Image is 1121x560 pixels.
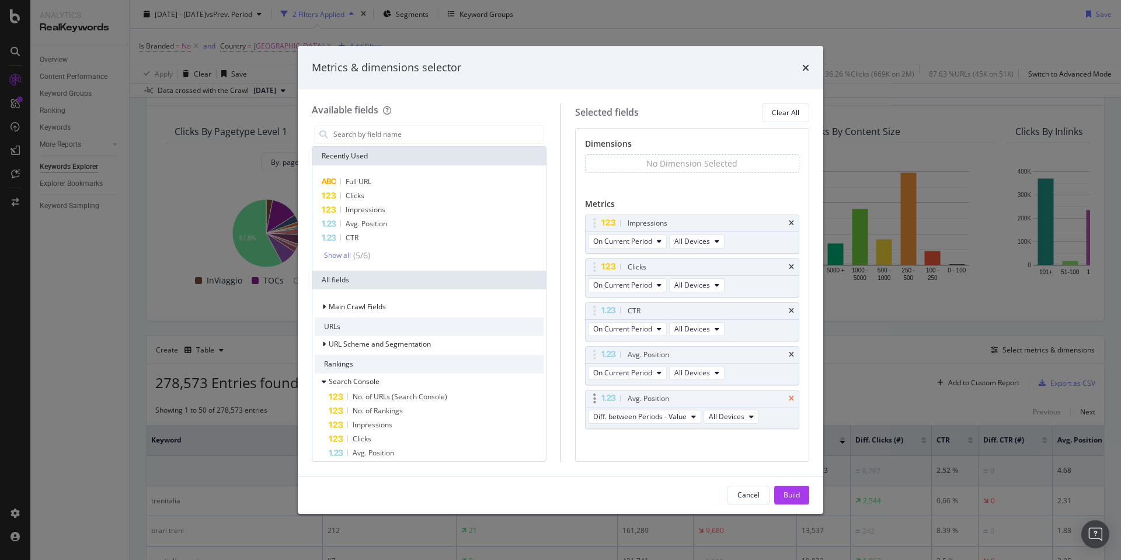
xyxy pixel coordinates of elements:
[332,126,544,143] input: Search by field name
[593,324,652,334] span: On Current Period
[628,217,667,229] div: Impressions
[298,46,823,514] div: modal
[329,376,380,386] span: Search Console
[585,198,800,215] div: Metrics
[789,351,794,358] div: times
[789,220,794,227] div: times
[315,355,544,374] div: Rankings
[669,278,725,292] button: All Devices
[628,349,669,361] div: Avg. Position
[674,324,710,334] span: All Devices
[593,236,652,246] span: On Current Period
[329,302,386,312] span: Main Crawl Fields
[585,215,800,254] div: ImpressionstimesOn Current PeriodAll Devices
[674,236,710,246] span: All Devices
[674,368,710,378] span: All Devices
[789,307,794,314] div: times
[789,395,794,402] div: times
[669,366,725,380] button: All Devices
[585,346,800,385] div: Avg. PositiontimesOn Current PeriodAll Devices
[588,322,667,336] button: On Current Period
[628,305,640,317] div: CTR
[674,280,710,290] span: All Devices
[346,177,371,186] span: Full URL
[353,406,403,416] span: No. of Rankings
[588,234,667,248] button: On Current Period
[312,103,378,116] div: Available fields
[353,392,447,402] span: No. of URLs (Search Console)
[353,448,394,458] span: Avg. Position
[346,233,358,243] span: CTR
[588,366,667,380] button: On Current Period
[593,280,652,290] span: On Current Period
[588,278,667,292] button: On Current Period
[315,317,544,336] div: URLs
[737,490,760,500] div: Cancel
[784,490,800,500] div: Build
[351,250,370,261] div: ( 5 / 6 )
[709,412,744,421] span: All Devices
[669,234,725,248] button: All Devices
[1081,520,1109,548] div: Open Intercom Messenger
[346,205,385,215] span: Impressions
[585,138,800,154] div: Dimensions
[646,158,737,170] div: No Dimension Selected
[346,219,387,229] span: Avg. Position
[593,412,687,421] span: Diff. between Periods - Value
[312,271,546,289] div: All fields
[704,410,759,424] button: All Devices
[727,486,770,504] button: Cancel
[346,191,364,201] span: Clicks
[628,261,646,273] div: Clicks
[789,264,794,271] div: times
[329,339,431,349] span: URL Scheme and Segmentation
[353,434,371,444] span: Clicks
[575,106,639,119] div: Selected fields
[669,322,725,336] button: All Devices
[585,390,800,429] div: Avg. PositiontimesDiff. between Periods - ValueAll Devices
[324,251,351,260] div: Show all
[312,147,546,165] div: Recently Used
[802,60,809,75] div: times
[588,410,701,424] button: Diff. between Periods - Value
[762,103,809,122] button: Clear All
[593,368,652,378] span: On Current Period
[772,108,799,117] div: Clear All
[353,420,392,430] span: Impressions
[628,393,669,405] div: Avg. Position
[312,60,461,75] div: Metrics & dimensions selector
[585,302,800,341] div: CTRtimesOn Current PeriodAll Devices
[774,486,809,504] button: Build
[585,258,800,298] div: ClickstimesOn Current PeriodAll Devices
